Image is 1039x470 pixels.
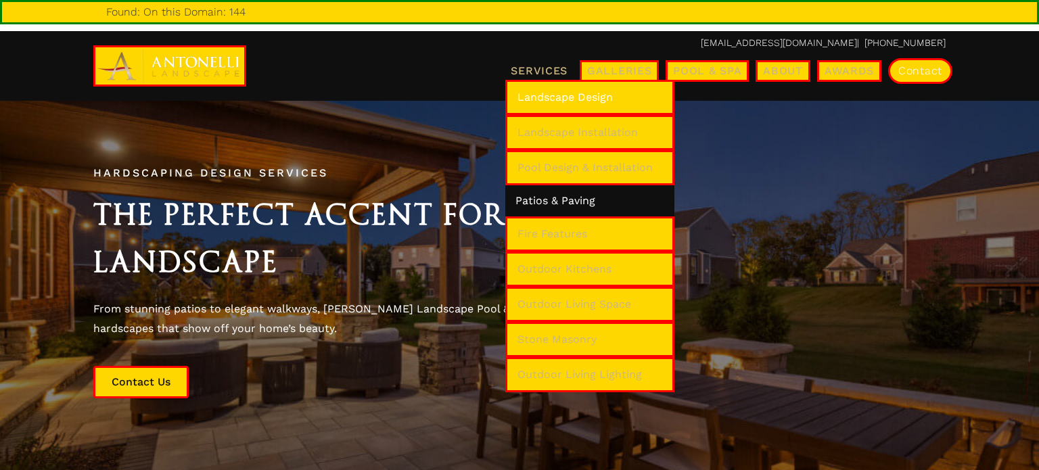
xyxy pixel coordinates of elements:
a: Contact Us [93,366,189,398]
a: Patios & Paving [505,185,674,216]
a: Landscape Installation [505,115,674,150]
a: Pool Design & Installation [505,150,674,185]
a: Fire Features [505,216,674,252]
span: Awards [825,64,874,77]
p: | [PHONE_NUMBER] [93,34,946,52]
span: Patios & Paving [515,194,595,207]
span: Outdoor Kitchens [517,262,611,275]
span: Outdoor Living Space [517,298,631,310]
a: [EMAIL_ADDRESS][DOMAIN_NAME] [701,37,857,48]
a: About [756,60,810,82]
a: Outdoor Living Lighting [505,357,674,392]
a: Landscape Design [505,80,674,115]
a: Pool & Spa [666,60,749,82]
a: Awards [817,60,881,82]
a: Contact [888,58,952,84]
span: Landscape Installation [517,126,638,139]
span: Contact Us [112,375,170,388]
span: About [763,66,803,76]
span: Galleries [587,64,651,77]
span: From stunning patios to elegant walkways, [PERSON_NAME] Landscape Pool & Spa crafts durable hards... [93,302,611,335]
span: Services [511,66,568,76]
span: Outdoor Living Lighting [517,368,642,381]
a: Outdoor Kitchens [505,252,674,287]
span: Hardscaping Design Services [93,166,328,179]
span: Stone Masonry [517,333,597,346]
span: Contact [898,64,942,77]
a: Services [505,62,573,80]
span: Landscape Design [517,91,613,103]
span: Fire Features [517,227,587,240]
a: Galleries [580,60,659,82]
span: Pool & Spa [673,64,741,77]
span: Pool Design & Installation [517,161,653,174]
a: Stone Masonry [505,322,674,357]
a: Outdoor Living Space [505,287,674,322]
img: Antonelli Horizontal Logo [95,47,244,85]
span: The Perfect Accent for Your Landscape [93,197,607,279]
